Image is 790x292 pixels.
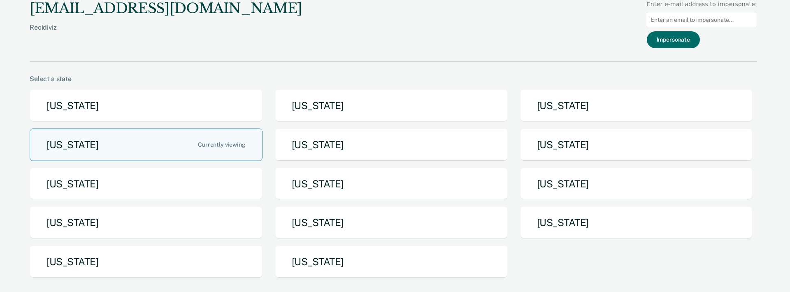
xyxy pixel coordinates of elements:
[275,128,508,161] button: [US_STATE]
[275,245,508,278] button: [US_STATE]
[30,245,263,278] button: [US_STATE]
[30,23,302,44] div: Recidiviz
[520,89,753,122] button: [US_STATE]
[275,168,508,200] button: [US_STATE]
[275,89,508,122] button: [US_STATE]
[520,168,753,200] button: [US_STATE]
[30,75,757,83] div: Select a state
[647,31,700,48] button: Impersonate
[520,206,753,239] button: [US_STATE]
[275,206,508,239] button: [US_STATE]
[30,89,263,122] button: [US_STATE]
[30,128,263,161] button: [US_STATE]
[30,206,263,239] button: [US_STATE]
[520,128,753,161] button: [US_STATE]
[30,168,263,200] button: [US_STATE]
[647,12,757,28] input: Enter an email to impersonate...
